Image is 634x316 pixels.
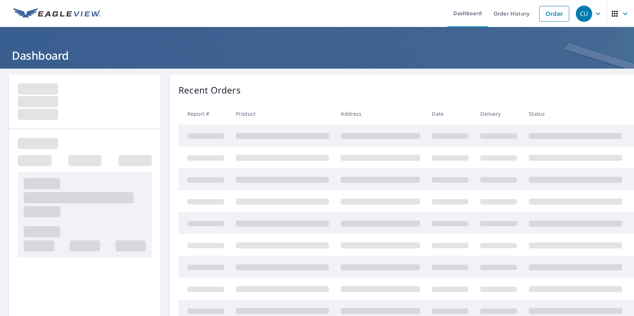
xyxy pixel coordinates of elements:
[13,8,101,19] img: EV Logo
[426,103,474,125] th: Date
[335,103,426,125] th: Address
[539,6,569,22] a: Order
[9,48,625,63] h1: Dashboard
[178,103,230,125] th: Report #
[523,103,628,125] th: Status
[576,6,592,22] div: CU
[230,103,335,125] th: Product
[178,83,241,97] p: Recent Orders
[474,103,523,125] th: Delivery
